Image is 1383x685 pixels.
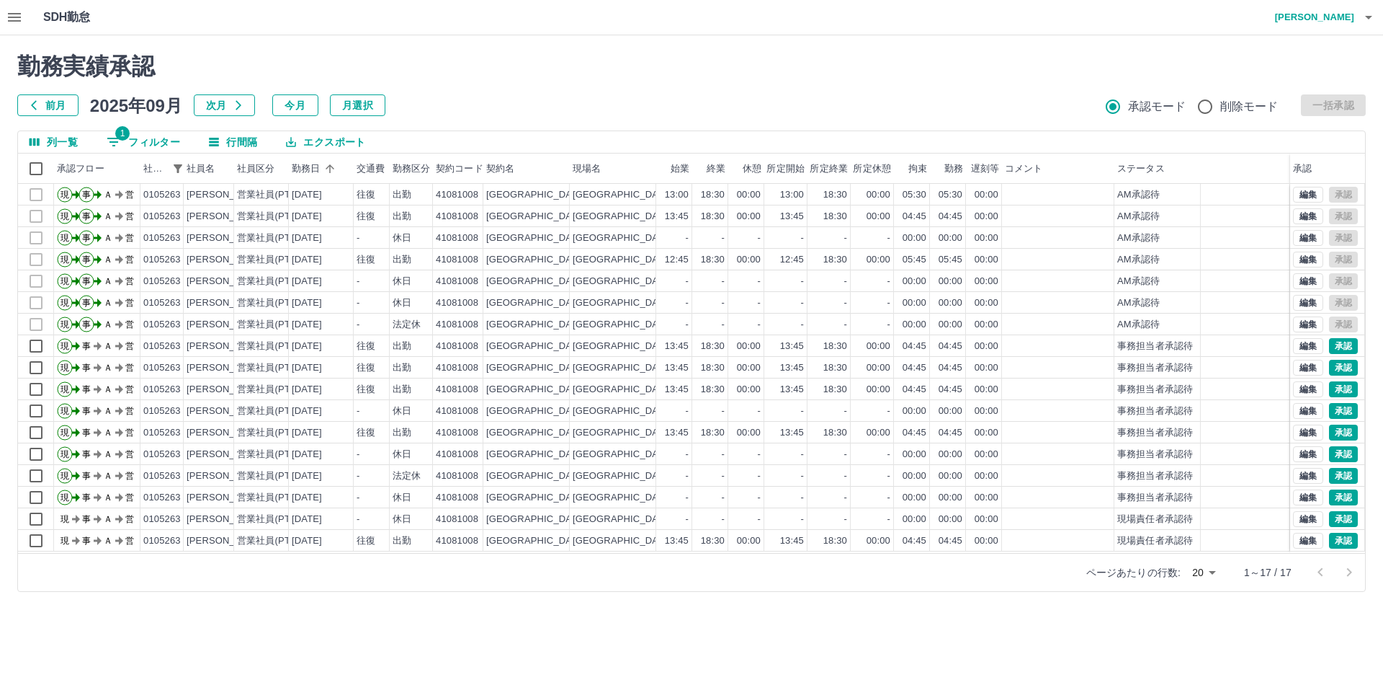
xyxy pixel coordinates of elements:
div: 41081008 [436,361,478,375]
div: 05:30 [939,188,962,202]
button: 承認 [1329,533,1358,549]
div: 0105263 [143,188,181,202]
div: 現場名 [570,154,656,184]
text: 現 [61,276,69,286]
text: 現 [61,255,69,265]
div: 社員名 [184,154,234,184]
div: [GEOGRAPHIC_DATA] [486,275,586,288]
div: [PERSON_NAME] [187,340,265,353]
div: 41081008 [436,253,478,267]
div: 00:00 [939,296,962,310]
button: 編集 [1293,490,1323,505]
div: 出勤 [393,253,411,267]
div: 13:45 [780,210,804,224]
h5: 2025年09月 [90,94,182,116]
div: 営業社員(PT契約) [237,361,313,375]
div: [DATE] [292,296,322,310]
div: - [686,231,689,245]
div: 05:30 [903,188,926,202]
div: - [887,296,890,310]
div: [GEOGRAPHIC_DATA] [486,361,586,375]
div: [DATE] [292,340,322,353]
div: 承認 [1293,154,1312,184]
div: 勤務区分 [390,154,433,184]
div: 社員区分 [237,154,275,184]
text: 事 [82,341,91,351]
div: [GEOGRAPHIC_DATA][PERSON_NAME]学童保育ルーム [573,340,817,353]
div: - [722,318,725,332]
div: 所定終業 [807,154,851,184]
div: [GEOGRAPHIC_DATA][PERSON_NAME]学童保育ルーム [573,296,817,310]
div: - [801,231,804,245]
div: - [758,275,761,288]
text: 現 [61,363,69,373]
button: 編集 [1293,403,1323,419]
div: 勤務日 [289,154,354,184]
div: - [357,296,359,310]
div: 遅刻等 [966,154,1002,184]
div: 18:30 [823,253,847,267]
text: Ａ [104,319,112,330]
div: 出勤 [393,361,411,375]
text: 事 [82,363,91,373]
div: 終業 [707,154,725,184]
div: [GEOGRAPHIC_DATA][PERSON_NAME]学童保育ルーム [573,275,817,288]
button: 承認 [1329,490,1358,505]
div: 休日 [393,231,411,245]
div: - [844,231,847,245]
button: 編集 [1293,338,1323,354]
button: 承認 [1329,360,1358,376]
button: 次月 [194,94,255,116]
div: [DATE] [292,253,322,267]
div: 00:00 [737,361,761,375]
div: [DATE] [292,383,322,397]
div: - [801,275,804,288]
div: 00:00 [737,210,761,224]
div: 現場名 [573,154,601,184]
button: 行間隔 [197,131,269,153]
text: Ａ [104,363,112,373]
button: 今月 [272,94,318,116]
button: 編集 [1293,381,1323,397]
div: 00:00 [975,275,998,288]
div: - [722,275,725,288]
div: - [357,231,359,245]
div: 41081008 [436,340,478,353]
text: 現 [61,233,69,243]
div: - [801,296,804,310]
div: 41081008 [436,318,478,332]
div: 18:30 [701,361,725,375]
text: Ａ [104,190,112,200]
text: 現 [61,341,69,351]
div: 00:00 [903,296,926,310]
div: [GEOGRAPHIC_DATA] [486,253,586,267]
div: ステータス [1117,154,1165,184]
div: 契約名 [483,154,570,184]
div: 休日 [393,275,411,288]
div: 営業社員(PT契約) [237,275,313,288]
div: 営業社員(PT契約) [237,340,313,353]
div: 0105263 [143,253,181,267]
div: 13:45 [780,340,804,353]
div: 出勤 [393,340,411,353]
div: 拘束 [894,154,930,184]
button: 承認 [1329,511,1358,527]
button: フィルター表示 [95,131,192,153]
div: [DATE] [292,318,322,332]
div: 営業社員(PT契約) [237,383,313,397]
div: - [686,318,689,332]
div: [DATE] [292,361,322,375]
div: [GEOGRAPHIC_DATA][PERSON_NAME]学童保育ルーム [573,231,817,245]
text: 事 [82,298,91,308]
div: 00:00 [903,231,926,245]
text: 現 [61,298,69,308]
text: Ａ [104,298,112,308]
div: 41081008 [436,296,478,310]
div: 契約コード [433,154,483,184]
div: 始業 [656,154,692,184]
div: 00:00 [975,340,998,353]
button: 承認 [1329,425,1358,441]
div: [GEOGRAPHIC_DATA][PERSON_NAME]学童保育ルーム [573,318,817,332]
div: - [722,231,725,245]
div: 00:00 [903,318,926,332]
